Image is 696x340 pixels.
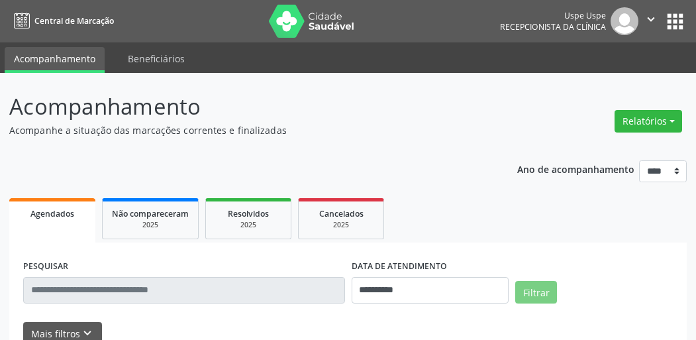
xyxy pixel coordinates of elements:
[500,10,606,21] div: Uspe Uspe
[215,220,281,230] div: 2025
[308,220,374,230] div: 2025
[352,256,447,277] label: DATA DE ATENDIMENTO
[9,10,114,32] a: Central de Marcação
[517,160,634,177] p: Ano de acompanhamento
[611,7,638,35] img: img
[615,110,682,133] button: Relatórios
[34,15,114,27] span: Central de Marcação
[9,123,483,137] p: Acompanhe a situação das marcações correntes e finalizadas
[5,47,105,73] a: Acompanhamento
[638,7,664,35] button: 
[30,208,74,219] span: Agendados
[319,208,364,219] span: Cancelados
[515,281,557,304] button: Filtrar
[23,256,68,277] label: PESQUISAR
[112,208,189,219] span: Não compareceram
[119,47,194,70] a: Beneficiários
[112,220,189,230] div: 2025
[644,12,658,27] i: 
[228,208,269,219] span: Resolvidos
[500,21,606,32] span: Recepcionista da clínica
[664,10,687,33] button: apps
[9,90,483,123] p: Acompanhamento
